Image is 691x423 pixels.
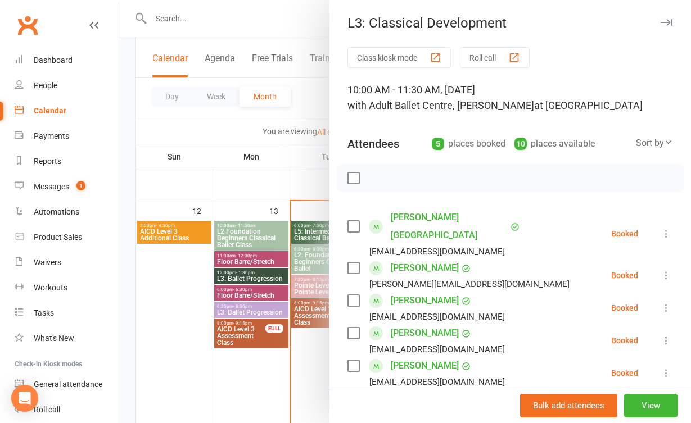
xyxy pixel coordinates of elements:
a: Calendar [15,98,119,124]
a: Payments [15,124,119,149]
a: [PERSON_NAME] [391,357,459,375]
div: places booked [432,136,505,152]
div: Booked [611,304,638,312]
div: What's New [34,334,74,343]
span: at [GEOGRAPHIC_DATA] [534,99,643,111]
div: [EMAIL_ADDRESS][DOMAIN_NAME] [369,375,505,389]
a: Dashboard [15,48,119,73]
div: General attendance [34,380,102,389]
div: Booked [611,336,638,344]
div: Waivers [34,258,61,267]
div: Sort by [636,136,673,151]
div: places available [514,136,595,152]
div: 5 [432,138,444,150]
button: Roll call [460,47,530,68]
div: Open Intercom Messenger [11,385,38,412]
div: [EMAIL_ADDRESS][DOMAIN_NAME] [369,310,505,324]
div: [PERSON_NAME][EMAIL_ADDRESS][DOMAIN_NAME] [369,277,570,292]
div: [EMAIL_ADDRESS][DOMAIN_NAME] [369,342,505,357]
a: [PERSON_NAME][GEOGRAPHIC_DATA] [391,208,508,244]
div: Booked [611,271,638,279]
div: Dashboard [34,56,73,65]
button: Bulk add attendees [520,394,617,417]
a: [PERSON_NAME] [391,324,459,342]
div: Reports [34,157,61,166]
a: Reports [15,149,119,174]
button: View [624,394,678,417]
a: Workouts [15,275,119,301]
a: [PERSON_NAME] [391,292,459,310]
div: 10:00 AM - 11:30 AM, [DATE] [347,82,673,113]
div: L3: Classical Development [329,15,691,31]
div: Messages [34,182,69,191]
div: [EMAIL_ADDRESS][DOMAIN_NAME] [369,244,505,259]
a: People [15,73,119,98]
div: Calendar [34,106,66,115]
a: General attendance kiosk mode [15,372,119,397]
div: Product Sales [34,233,82,242]
div: Booked [611,230,638,238]
a: Automations [15,199,119,225]
span: with Adult Ballet Centre, [PERSON_NAME] [347,99,534,111]
div: Booked [611,369,638,377]
button: Class kiosk mode [347,47,451,68]
div: Attendees [347,136,399,152]
a: Messages 1 [15,174,119,199]
a: What's New [15,326,119,351]
span: 1 [76,181,85,190]
div: Roll call [34,405,60,414]
a: [PERSON_NAME] [391,259,459,277]
div: Workouts [34,283,67,292]
div: People [34,81,57,90]
div: Tasks [34,308,54,317]
a: Roll call [15,397,119,422]
div: 10 [514,138,527,150]
a: Clubworx [13,11,42,39]
div: Automations [34,207,79,216]
a: Waivers [15,250,119,275]
div: Payments [34,131,69,140]
a: Product Sales [15,225,119,250]
a: Tasks [15,301,119,326]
